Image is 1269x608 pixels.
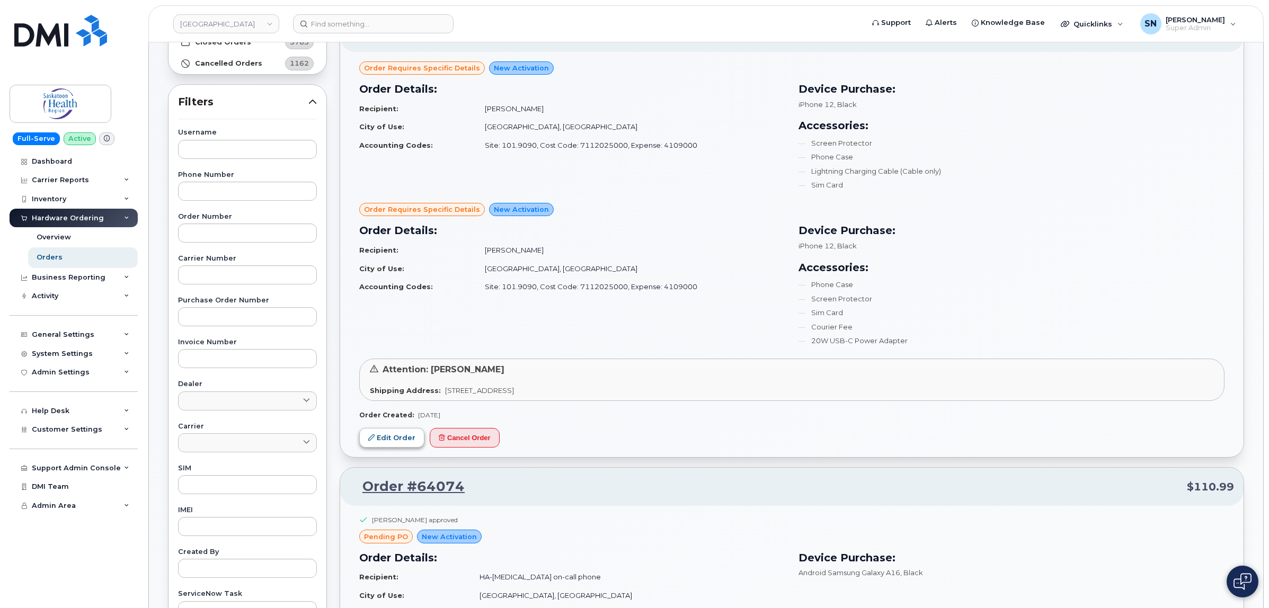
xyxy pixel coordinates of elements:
td: HA-[MEDICAL_DATA] on-call phone [470,568,785,586]
span: [PERSON_NAME] [1166,15,1225,24]
span: Knowledge Base [981,17,1045,28]
label: Carrier [178,423,317,430]
span: iPhone 12 [798,100,834,109]
span: SN [1144,17,1157,30]
span: Order requires Specific details [364,204,480,214]
span: Support [881,17,911,28]
span: Attention: [PERSON_NAME] [383,364,504,374]
span: iPhone 12 [798,242,834,250]
td: [GEOGRAPHIC_DATA], [GEOGRAPHIC_DATA] [475,260,785,278]
div: Quicklinks [1053,13,1131,34]
strong: City of Use: [359,591,404,600]
li: Sim Card [798,308,1225,318]
label: Created By [178,549,317,556]
h3: Device Purchase: [798,550,1225,566]
h3: Order Details: [359,81,786,97]
td: Site: 101.9090, Cost Code: 7112025000, Expense: 4109000 [475,136,785,155]
h3: Order Details: [359,222,786,238]
label: Order Number [178,213,317,220]
td: [GEOGRAPHIC_DATA], [GEOGRAPHIC_DATA] [470,586,785,605]
div: [PERSON_NAME] approved [372,515,458,524]
span: 1162 [290,58,309,68]
strong: Order Created: [359,411,414,419]
label: Username [178,129,317,136]
button: Cancel Order [430,428,500,448]
li: Screen Protector [798,138,1225,148]
strong: Cancelled Orders [195,59,262,68]
img: Open chat [1233,573,1252,590]
li: Phone Case [798,152,1225,162]
strong: Accounting Codes: [359,282,433,291]
label: Invoice Number [178,339,317,346]
a: Alerts [918,12,964,33]
span: Android Samsung Galaxy A16 [798,568,900,577]
a: Edit Order [359,428,424,448]
li: Screen Protector [798,294,1225,304]
strong: Recipient: [359,246,398,254]
strong: City of Use: [359,122,404,131]
span: , Black [900,568,923,577]
li: 20W USB-C Power Adapter [798,336,1225,346]
li: Sim Card [798,180,1225,190]
h3: Device Purchase: [798,222,1225,238]
strong: Shipping Address: [370,386,441,395]
td: [PERSON_NAME] [475,241,785,260]
a: Knowledge Base [964,12,1052,33]
label: ServiceNow Task [178,591,317,597]
label: Phone Number [178,172,317,178]
strong: Accounting Codes: [359,141,433,149]
label: Dealer [178,381,317,388]
strong: Recipient: [359,573,398,581]
td: Site: 101.9090, Cost Code: 7112025000, Expense: 4109000 [475,278,785,296]
h3: Accessories: [798,260,1225,275]
a: Support [865,12,918,33]
label: SIM [178,465,317,472]
li: Courier Fee [798,322,1225,332]
li: Phone Case [798,280,1225,290]
span: New Activation [494,63,549,73]
span: New Activation [494,204,549,214]
input: Find something... [293,14,454,33]
h3: Accessories: [798,118,1225,133]
li: Lightning Charging Cable (Cable only) [798,166,1225,176]
label: Purchase Order Number [178,297,317,304]
h3: Order Details: [359,550,786,566]
span: , Black [834,242,857,250]
h3: Device Purchase: [798,81,1225,97]
span: $110.99 [1187,479,1234,495]
strong: Recipient: [359,104,398,113]
span: Quicklinks [1073,20,1112,28]
a: Cancelled Orders1162 [168,53,326,74]
span: , Black [834,100,857,109]
a: Order #64074 [350,477,465,496]
span: pending PO [364,532,408,542]
strong: City of Use: [359,264,404,273]
span: Super Admin [1166,24,1225,32]
span: [STREET_ADDRESS] [445,386,514,395]
td: [PERSON_NAME] [475,100,785,118]
span: Order requires Specific details [364,63,480,73]
span: Alerts [935,17,957,28]
label: IMEI [178,507,317,514]
span: Filters [178,94,308,110]
div: Sabrina Nguyen [1133,13,1244,34]
span: [DATE] [418,411,440,419]
a: Saskatoon Health Region [173,14,279,33]
span: New Activation [422,532,477,542]
label: Carrier Number [178,255,317,262]
td: [GEOGRAPHIC_DATA], [GEOGRAPHIC_DATA] [475,118,785,136]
